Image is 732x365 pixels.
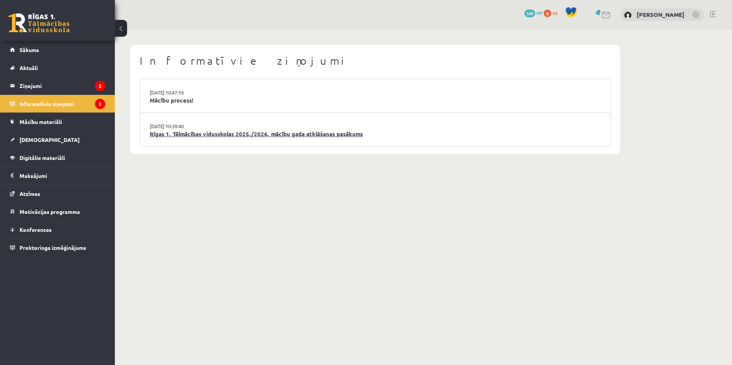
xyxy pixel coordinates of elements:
[637,11,685,18] a: [PERSON_NAME]
[20,118,62,125] span: Mācību materiāli
[20,208,80,215] span: Motivācijas programma
[20,190,40,197] span: Atzīmes
[10,131,105,148] a: [DEMOGRAPHIC_DATA]
[10,203,105,220] a: Motivācijas programma
[20,95,105,112] legend: Informatīvie ziņojumi
[20,167,105,184] legend: Maksājumi
[10,167,105,184] a: Maksājumi
[536,10,542,16] span: mP
[150,122,207,130] a: [DATE] 10:39:40
[95,81,105,91] i: 2
[544,10,551,17] span: 0
[10,185,105,202] a: Atzīmes
[150,96,601,105] a: Mācību process!
[10,95,105,112] a: Informatīvie ziņojumi2
[8,13,70,33] a: Rīgas 1. Tālmācības vidusskola
[552,10,557,16] span: xp
[10,149,105,166] a: Digitālie materiāli
[20,226,52,233] span: Konferences
[20,154,65,161] span: Digitālie materiāli
[10,41,105,59] a: Sākums
[20,77,105,95] legend: Ziņojumi
[10,221,105,238] a: Konferences
[10,239,105,256] a: Proktoringa izmēģinājums
[140,54,611,67] h1: Informatīvie ziņojumi
[524,10,542,16] a: 549 mP
[20,46,39,53] span: Sākums
[150,89,207,96] a: [DATE] 10:47:16
[544,10,561,16] a: 0 xp
[150,130,601,139] a: Rīgas 1. Tālmācības vidusskolas 2025./2026. mācību gada atklāšanas pasākums
[624,11,632,19] img: Aigars Kārkliņš
[20,244,86,251] span: Proktoringa izmēģinājums
[95,99,105,109] i: 2
[10,113,105,130] a: Mācību materiāli
[20,64,38,71] span: Aktuāli
[10,59,105,77] a: Aktuāli
[20,136,80,143] span: [DEMOGRAPHIC_DATA]
[10,77,105,95] a: Ziņojumi2
[524,10,535,17] span: 549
